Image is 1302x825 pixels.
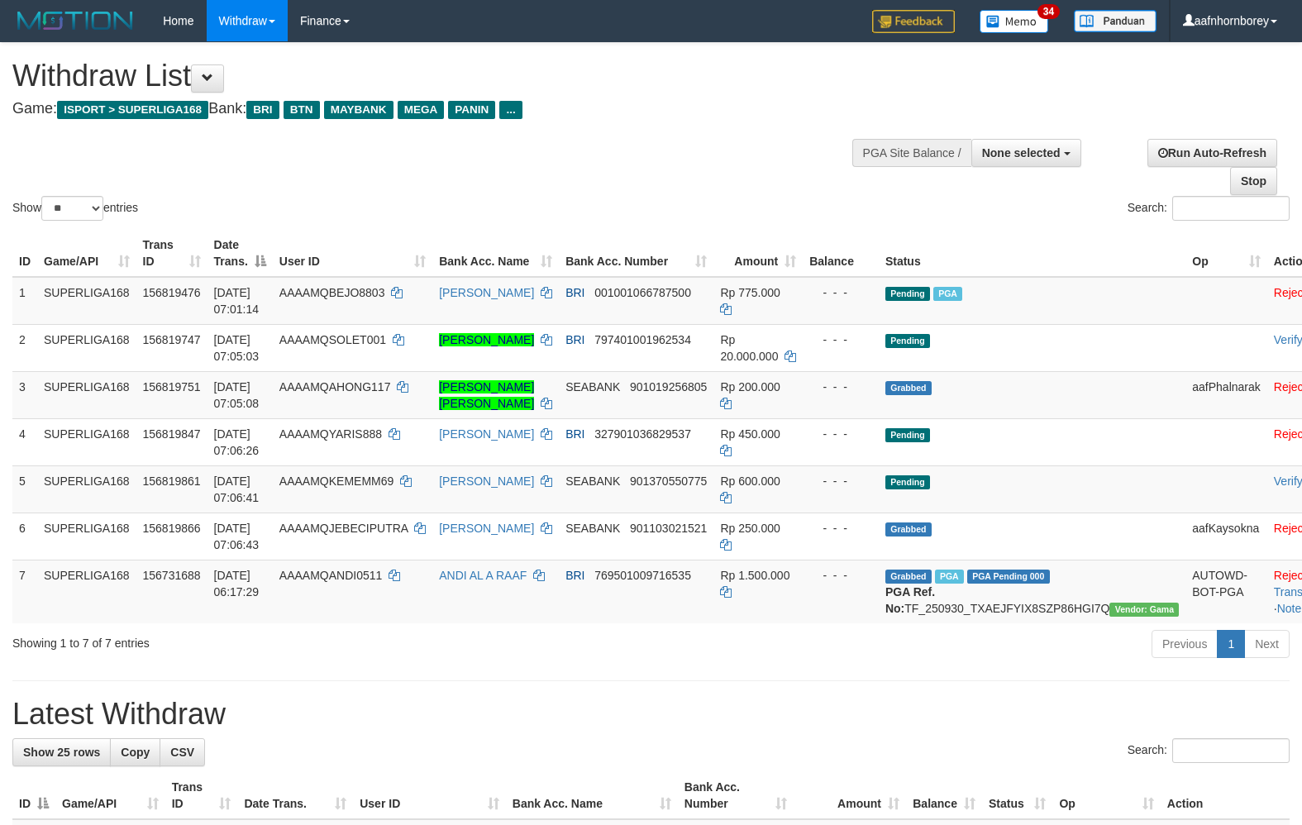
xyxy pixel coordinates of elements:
span: [DATE] 07:06:43 [214,522,260,551]
div: - - - [809,473,872,489]
th: Game/API: activate to sort column ascending [37,230,136,277]
span: AAAAMQJEBECIPUTRA [279,522,408,535]
span: Copy 769501009716535 to clipboard [594,569,691,582]
a: 1 [1217,630,1245,658]
td: SUPERLIGA168 [37,324,136,371]
a: [PERSON_NAME] [439,474,534,488]
td: TF_250930_TXAEJFYIX8SZP86HGI7Q [879,560,1185,623]
td: 6 [12,513,37,560]
th: User ID: activate to sort column ascending [353,772,506,819]
span: SEABANK [565,522,620,535]
td: 1 [12,277,37,325]
a: [PERSON_NAME] [439,333,534,346]
span: CSV [170,746,194,759]
td: 5 [12,465,37,513]
span: Rp 250.000 [720,522,780,535]
span: 156819847 [143,427,201,441]
label: Search: [1128,196,1290,221]
span: 156819747 [143,333,201,346]
span: BTN [284,101,320,119]
div: - - - [809,331,872,348]
span: AAAAMQYARIS888 [279,427,382,441]
th: Bank Acc. Name: activate to sort column ascending [432,230,559,277]
a: Previous [1152,630,1218,658]
span: Rp 200.000 [720,380,780,393]
div: - - - [809,520,872,536]
span: BRI [246,101,279,119]
span: Rp 775.000 [720,286,780,299]
a: Show 25 rows [12,738,111,766]
img: panduan.png [1074,10,1157,32]
div: Showing 1 to 7 of 7 entries [12,628,530,651]
th: Bank Acc. Number: activate to sort column ascending [678,772,794,819]
span: Rp 1.500.000 [720,569,789,582]
a: ANDI AL A RAAF [439,569,527,582]
th: Action [1161,772,1290,819]
img: Feedback.jpg [872,10,955,33]
th: ID [12,230,37,277]
td: aafPhalnarak [1185,371,1267,418]
span: Show 25 rows [23,746,100,759]
div: - - - [809,284,872,301]
span: BRI [565,569,584,582]
span: SEABANK [565,380,620,393]
span: 156819476 [143,286,201,299]
div: - - - [809,567,872,584]
span: Pending [885,428,930,442]
td: aafKaysokna [1185,513,1267,560]
div: PGA Site Balance / [852,139,971,167]
span: [DATE] 06:17:29 [214,569,260,598]
span: Rp 450.000 [720,427,780,441]
span: 156731688 [143,569,201,582]
span: Copy 901019256805 to clipboard [630,380,707,393]
td: SUPERLIGA168 [37,418,136,465]
th: Balance [803,230,879,277]
span: AAAAMQAHONG117 [279,380,391,393]
td: SUPERLIGA168 [37,371,136,418]
span: Copy 901103021521 to clipboard [630,522,707,535]
a: [PERSON_NAME] [PERSON_NAME] [439,380,534,410]
button: None selected [971,139,1081,167]
span: Copy 001001066787500 to clipboard [594,286,691,299]
span: SEABANK [565,474,620,488]
span: Grabbed [885,570,932,584]
td: SUPERLIGA168 [37,465,136,513]
span: Pending [885,334,930,348]
span: AAAAMQKEMEMM69 [279,474,393,488]
th: Op: activate to sort column ascending [1052,772,1160,819]
h1: Latest Withdraw [12,698,1290,731]
span: Rp 20.000.000 [720,333,778,363]
span: 156819861 [143,474,201,488]
a: [PERSON_NAME] [439,522,534,535]
label: Search: [1128,738,1290,763]
span: Marked by aafromsomean [933,287,962,301]
a: Stop [1230,167,1277,195]
span: [DATE] 07:06:41 [214,474,260,504]
span: 156819866 [143,522,201,535]
span: AAAAMQSOLET001 [279,333,386,346]
span: Vendor URL: https://trx31.1velocity.biz [1109,603,1179,617]
span: BRI [565,427,584,441]
td: 4 [12,418,37,465]
a: Copy [110,738,160,766]
span: [DATE] 07:06:26 [214,427,260,457]
span: Rp 600.000 [720,474,780,488]
span: Copy [121,746,150,759]
span: Copy 901370550775 to clipboard [630,474,707,488]
b: PGA Ref. No: [885,585,935,615]
th: Date Trans.: activate to sort column descending [207,230,273,277]
span: Copy 327901036829537 to clipboard [594,427,691,441]
span: PGA Pending [967,570,1050,584]
span: Grabbed [885,522,932,536]
th: Amount: activate to sort column ascending [713,230,803,277]
span: [DATE] 07:05:03 [214,333,260,363]
th: Game/API: activate to sort column ascending [55,772,165,819]
th: Status: activate to sort column ascending [982,772,1053,819]
td: SUPERLIGA168 [37,560,136,623]
label: Show entries [12,196,138,221]
span: MAYBANK [324,101,393,119]
td: 7 [12,560,37,623]
th: User ID: activate to sort column ascending [273,230,432,277]
a: [PERSON_NAME] [439,286,534,299]
th: Bank Acc. Name: activate to sort column ascending [506,772,678,819]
